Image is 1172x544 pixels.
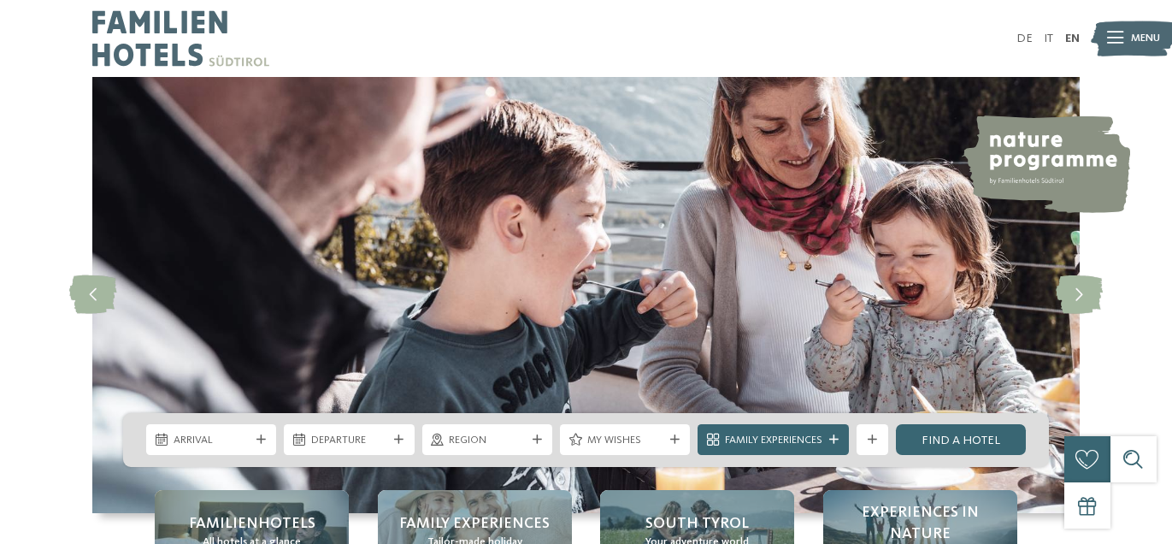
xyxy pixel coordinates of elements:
img: nature programme by Familienhotels Südtirol [961,115,1130,213]
span: My wishes [587,433,663,448]
a: DE [1016,33,1033,44]
span: Family Experiences [725,433,822,448]
span: Region [449,433,525,448]
span: Familienhotels [189,513,315,535]
span: Departure [311,433,387,448]
span: Family Experiences [399,513,550,535]
span: Arrival [174,433,250,448]
a: IT [1044,33,1053,44]
span: Menu [1131,31,1160,46]
a: Find a hotel [896,424,1026,455]
a: EN [1065,33,1080,44]
img: Familienhotels Südtirol: The happy family places! [92,77,1080,513]
span: South Tyrol [645,513,749,535]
